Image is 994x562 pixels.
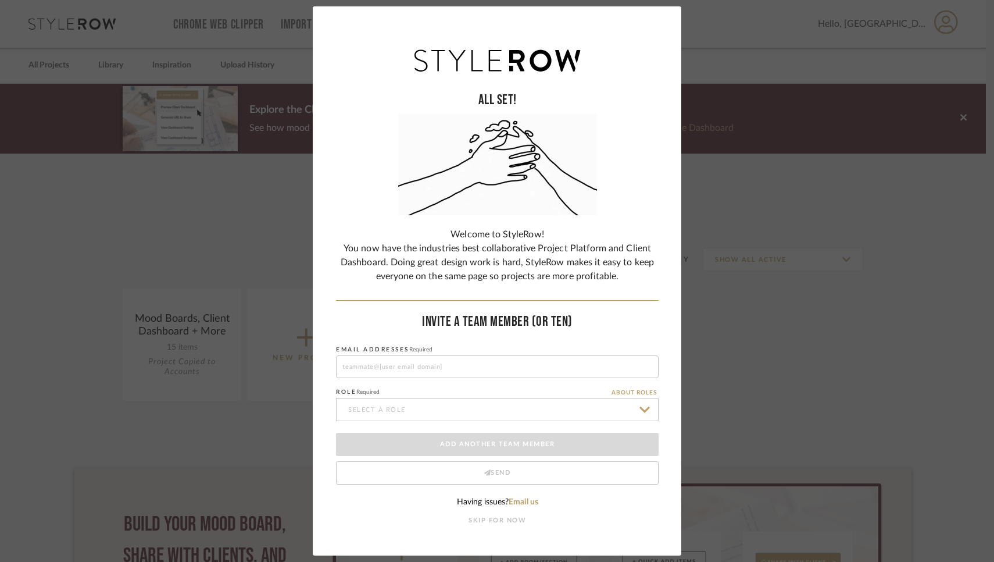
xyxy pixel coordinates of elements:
[336,389,380,396] label: ROLE
[398,114,597,215] img: handshake
[356,389,380,395] span: Required
[409,347,432,353] span: Required
[509,498,538,506] a: Email us
[336,314,659,330] h1: Invite A TEAM Member (Or Ten)
[469,516,526,526] button: SKIP FOR NOW
[336,433,659,456] button: Add Another Team Member
[336,346,432,353] label: EMAIL ADDRESSES
[336,227,659,301] div: Welcome to StyleRow! You now have the industries best collaborative Project Platform and Client D...
[336,355,659,378] input: teammate@[user email domain]
[336,92,659,109] h1: ALL SET!
[336,496,659,508] div: Having issues?
[336,398,659,421] input: SELECT A ROLE
[612,389,657,397] button: ABOUT ROLES
[336,461,659,485] button: Send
